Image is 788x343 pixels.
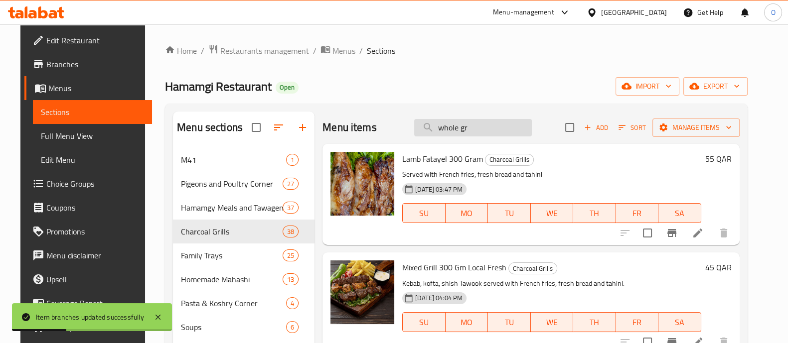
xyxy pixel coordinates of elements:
a: Edit Restaurant [24,28,152,52]
div: Soups [181,321,286,333]
div: Menu-management [493,6,554,18]
a: Home [165,45,197,57]
span: Sections [367,45,395,57]
span: Sections [41,106,144,118]
span: MO [450,206,484,221]
a: Promotions [24,220,152,243]
button: TU [488,312,531,332]
button: FR [616,203,659,223]
span: Grocery Checklist [46,321,144,333]
button: Manage items [652,118,740,137]
span: SU [407,206,441,221]
span: MO [450,315,484,330]
button: SU [402,203,445,223]
a: Menus [24,76,152,100]
span: Open [276,83,299,92]
div: Family Trays25 [173,243,315,267]
span: Hamamgy Meals and Tawagen [181,202,283,214]
span: Hamamgi Restaurant [165,75,272,98]
span: Promotions [46,226,144,237]
button: export [683,77,748,96]
div: items [283,202,299,214]
span: 1 [287,155,298,165]
li: / [201,45,204,57]
span: 13 [283,275,298,284]
a: Edit menu item [692,227,704,239]
span: Family Trays [181,249,283,261]
span: Select section [559,117,580,138]
span: Charcoal Grills [509,263,557,274]
a: Menu disclaimer [24,243,152,267]
span: TU [492,315,527,330]
span: Pigeons and Poultry Corner [181,178,283,190]
div: items [286,321,299,333]
span: Lamb Fatayel 300 Gram [402,151,483,166]
span: Branches [46,58,144,70]
div: items [283,249,299,261]
div: [GEOGRAPHIC_DATA] [601,7,667,18]
span: SA [662,206,697,221]
button: WE [531,203,574,223]
div: Pasta & Koshry Corner4 [173,291,315,315]
button: Add section [291,115,315,139]
span: WE [535,206,570,221]
span: [DATE] 04:04 PM [411,293,467,303]
span: Sort [619,122,646,133]
div: M411 [173,148,315,172]
button: SU [402,312,445,332]
div: Charcoal Grills38 [173,220,315,243]
div: items [286,154,299,166]
span: M41 [181,154,286,166]
span: Menu disclaimer [46,249,144,261]
span: Coverage Report [46,297,144,309]
span: 37 [283,203,298,213]
div: Homemade Mahashi13 [173,267,315,291]
a: Edit Menu [33,148,152,172]
p: Kebab, kofta, shish Tawook served with French fries, fresh bread and tahini. [402,277,701,290]
a: Upsell [24,267,152,291]
nav: breadcrumb [165,44,748,57]
span: FR [620,206,655,221]
span: Sort sections [267,115,291,139]
span: Select all sections [246,117,267,138]
div: Soups6 [173,315,315,339]
a: Branches [24,52,152,76]
button: Branch-specific-item [660,221,684,245]
div: Charcoal Grills [181,226,283,237]
button: SA [658,312,701,332]
span: 27 [283,179,298,189]
span: Coupons [46,202,144,214]
span: import [624,80,671,93]
img: Lamb Fatayel 300 Gram [330,152,394,216]
span: Charcoal Grills [485,154,533,165]
span: SA [662,315,697,330]
div: Pigeons and Poultry Corner27 [173,172,315,196]
a: Choice Groups [24,172,152,196]
span: TU [492,206,527,221]
span: Pasta & Koshry Corner [181,297,286,309]
a: Full Menu View [33,124,152,148]
button: WE [531,312,574,332]
a: Coverage Report [24,291,152,315]
span: Full Menu View [41,130,144,142]
input: search [414,119,532,136]
button: Add [580,120,612,135]
span: WE [535,315,570,330]
h6: 55 QAR [705,152,732,166]
span: Homemade Mahashi [181,273,283,285]
li: / [359,45,363,57]
span: O [771,7,775,18]
span: FR [620,315,655,330]
button: TH [573,312,616,332]
span: Edit Restaurant [46,34,144,46]
span: Menus [48,82,144,94]
button: delete [712,221,736,245]
span: Mixed Grill 300 Gm Local Fresh [402,260,506,275]
button: TH [573,203,616,223]
span: 4 [287,299,298,308]
a: Menus [320,44,355,57]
